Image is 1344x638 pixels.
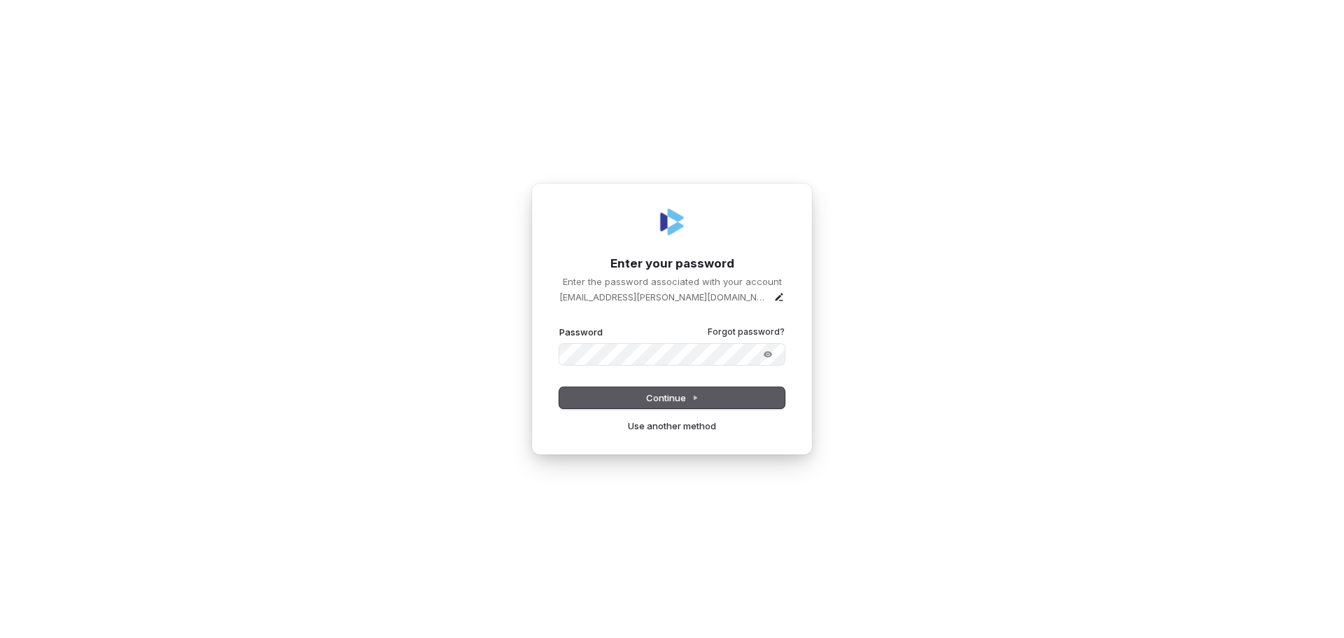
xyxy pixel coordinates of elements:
[559,387,785,408] button: Continue
[559,256,785,272] h1: Enter your password
[655,205,689,239] img: Coverbase
[628,419,716,432] a: Use another method
[559,326,603,338] label: Password
[559,275,785,288] p: Enter the password associated with your account
[773,291,785,303] button: Edit
[646,391,699,404] span: Continue
[559,291,768,303] p: [EMAIL_ADDRESS][PERSON_NAME][DOMAIN_NAME]
[754,346,782,363] button: Show password
[708,326,785,338] a: Forgot password?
